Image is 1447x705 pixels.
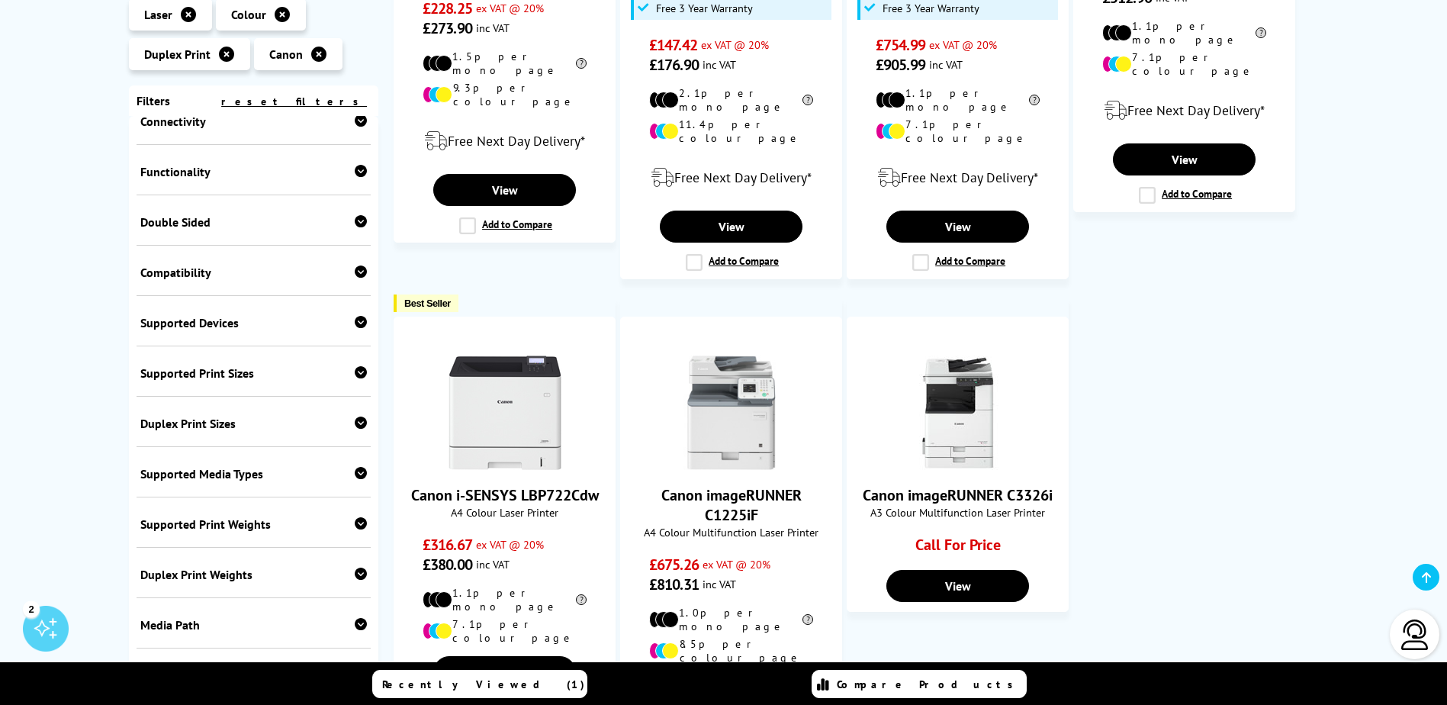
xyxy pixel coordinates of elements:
[649,606,813,633] li: 1.0p per mono page
[476,21,510,35] span: inc VAT
[140,164,368,179] div: Functionality
[411,485,599,505] a: Canon i-SENSYS LBP722Cdw
[144,47,211,62] span: Duplex Print
[140,214,368,230] div: Double Sided
[144,7,172,22] span: Laser
[402,120,607,163] div: modal_delivery
[423,617,587,645] li: 7.1p per colour page
[703,577,736,591] span: inc VAT
[686,254,779,271] label: Add to Compare
[140,617,368,633] div: Media Path
[231,7,266,22] span: Colour
[855,156,1060,199] div: modal_delivery
[876,35,925,55] span: £754.99
[448,356,562,470] img: Canon i-SENSYS LBP722Cdw
[140,365,368,381] div: Supported Print Sizes
[140,114,368,129] div: Connectivity
[140,416,368,431] div: Duplex Print Sizes
[372,670,587,698] a: Recently Viewed (1)
[476,557,510,571] span: inc VAT
[433,656,575,688] a: View
[433,174,575,206] a: View
[140,265,368,280] div: Compatibility
[649,555,699,575] span: £675.26
[855,505,1060,520] span: A3 Colour Multifunction Laser Printer
[1400,620,1430,650] img: user-headset-light.svg
[629,525,834,539] span: A4 Colour Multifunction Laser Printer
[674,458,789,473] a: Canon imageRUNNER C1225iF
[423,81,587,108] li: 9.3p per colour page
[140,315,368,330] div: Supported Devices
[1082,89,1287,132] div: modal_delivery
[649,117,813,145] li: 11.4p per colour page
[656,2,753,14] span: Free 3 Year Warranty
[1102,50,1266,78] li: 7.1p per colour page
[876,55,925,75] span: £905.99
[901,458,1015,473] a: Canon imageRUNNER C3326i
[649,637,813,665] li: 8.5p per colour page
[140,466,368,481] div: Supported Media Types
[901,356,1015,470] img: Canon imageRUNNER C3326i
[394,295,458,312] button: Best Seller
[1139,187,1232,204] label: Add to Compare
[423,586,587,613] li: 1.1p per mono page
[661,485,802,525] a: Canon imageRUNNER C1225iF
[1113,143,1255,175] a: View
[674,356,789,470] img: Canon imageRUNNER C1225iF
[876,535,1040,562] div: Call For Price
[812,670,1027,698] a: Compare Products
[883,2,979,14] span: Free 3 Year Warranty
[649,86,813,114] li: 2.1p per mono page
[476,537,544,552] span: ex VAT @ 20%
[876,117,1040,145] li: 7.1p per colour page
[140,517,368,532] div: Supported Print Weights
[629,156,834,199] div: modal_delivery
[423,535,472,555] span: £316.67
[423,50,587,77] li: 1.5p per mono page
[929,57,963,72] span: inc VAT
[448,458,562,473] a: Canon i-SENSYS LBP722Cdw
[140,567,368,582] div: Duplex Print Weights
[912,254,1005,271] label: Add to Compare
[886,211,1028,243] a: View
[929,37,997,52] span: ex VAT @ 20%
[660,211,802,243] a: View
[137,93,170,108] span: Filters
[649,575,699,594] span: £810.31
[863,485,1053,505] a: Canon imageRUNNER C3326i
[1102,19,1266,47] li: 1.1p per mono page
[23,600,40,617] div: 2
[701,37,769,52] span: ex VAT @ 20%
[649,35,697,55] span: £147.42
[404,298,451,309] span: Best Seller
[876,86,1040,114] li: 1.1p per mono page
[269,47,303,62] span: Canon
[837,678,1021,691] span: Compare Products
[476,1,544,15] span: ex VAT @ 20%
[423,555,472,575] span: £380.00
[649,55,699,75] span: £176.90
[703,57,736,72] span: inc VAT
[703,557,770,571] span: ex VAT @ 20%
[423,18,472,38] span: £273.90
[459,217,552,234] label: Add to Compare
[382,678,585,691] span: Recently Viewed (1)
[886,570,1028,602] a: View
[402,505,607,520] span: A4 Colour Laser Printer
[221,95,367,108] a: reset filters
